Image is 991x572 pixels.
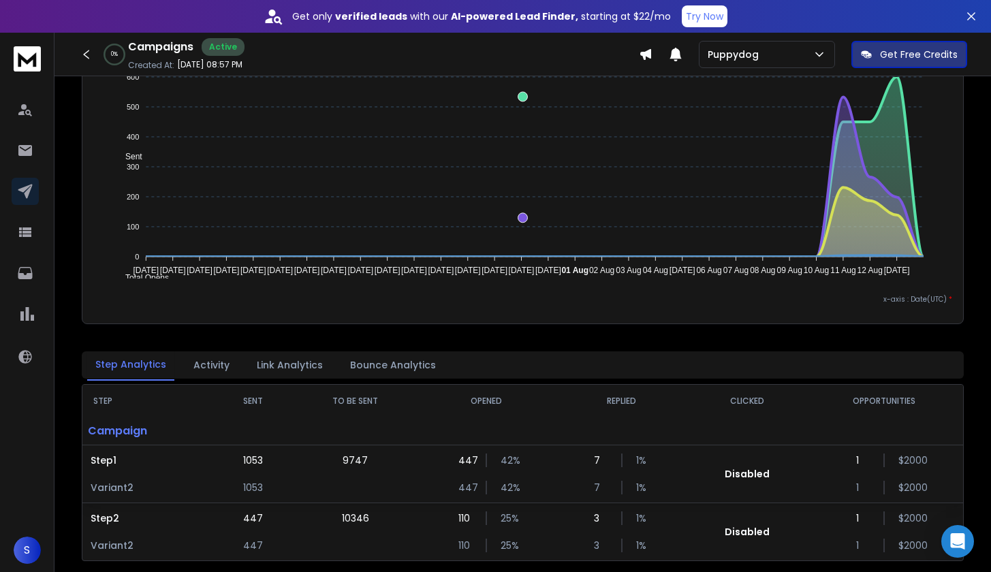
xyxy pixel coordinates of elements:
tspan: [DATE] [159,266,185,275]
p: Campaign [82,417,214,445]
tspan: 500 [127,103,139,111]
p: 1053 [243,481,263,494]
p: 9747 [343,454,368,467]
tspan: [DATE] [347,266,373,275]
p: Disabled [725,525,770,539]
tspan: 10 Aug [804,266,829,275]
th: STEP [82,385,214,417]
p: 25 % [501,511,514,525]
th: OPPORTUNITIES [804,385,963,417]
p: 1 % [636,539,650,552]
p: Get only with our starting at $22/mo [292,10,671,23]
th: CLICKED [689,385,804,417]
p: 0 % [111,50,118,59]
p: 1053 [243,454,263,467]
tspan: [DATE] [213,266,239,275]
p: $ 2000 [898,511,912,525]
p: Variant 2 [91,539,206,552]
tspan: [DATE] [375,266,400,275]
button: Step Analytics [87,349,174,381]
p: Step 1 [91,454,206,467]
p: $ 2000 [898,539,912,552]
div: Open Intercom Messenger [941,525,974,558]
p: 447 [243,511,263,525]
p: 1 [856,511,870,525]
th: TO BE SENT [292,385,419,417]
button: Bounce Analytics [342,350,444,380]
span: Sent [115,152,142,161]
p: 1 % [636,481,650,494]
tspan: [DATE] [884,266,910,275]
th: SENT [214,385,292,417]
tspan: [DATE] [294,266,319,275]
p: 110 [458,511,472,525]
p: 1 % [636,511,650,525]
p: Puppydog [708,48,764,61]
p: 7 [594,454,608,467]
p: Try Now [686,10,723,23]
tspan: 0 [135,253,139,261]
p: Variant 2 [91,481,206,494]
tspan: 08 Aug [750,266,775,275]
tspan: [DATE] [509,266,535,275]
button: Try Now [682,5,727,27]
tspan: 11 Aug [831,266,856,275]
tspan: 200 [127,193,139,201]
tspan: 300 [127,163,139,171]
tspan: 600 [127,73,139,81]
tspan: 01 Aug [562,266,589,275]
h1: Campaigns [128,39,193,55]
button: S [14,537,41,564]
tspan: 07 Aug [723,266,749,275]
p: 1 [856,454,870,467]
p: [DATE] 08:57 PM [177,59,242,70]
th: REPLIED [554,385,689,417]
p: 1 % [636,454,650,467]
tspan: [DATE] [670,266,695,275]
p: 42 % [501,454,514,467]
p: 1 [856,539,870,552]
p: 447 [243,539,263,552]
tspan: [DATE] [455,266,481,275]
p: Created At: [128,60,174,71]
span: Total Opens [115,273,169,283]
p: 1 [856,481,870,494]
tspan: 06 Aug [697,266,722,275]
tspan: 03 Aug [616,266,641,275]
p: $ 2000 [898,454,912,467]
tspan: [DATE] [535,266,561,275]
p: 110 [458,539,472,552]
tspan: [DATE] [482,266,507,275]
p: 25 % [501,539,514,552]
th: OPENED [419,385,554,417]
tspan: [DATE] [267,266,293,275]
p: 447 [458,454,472,467]
p: 10346 [342,511,369,525]
p: Disabled [725,467,770,481]
p: Step 2 [91,511,206,525]
p: Get Free Credits [880,48,958,61]
p: 7 [594,481,608,494]
tspan: 02 Aug [589,266,614,275]
tspan: [DATE] [428,266,454,275]
img: logo [14,46,41,71]
tspan: 12 Aug [858,266,883,275]
p: $ 2000 [898,481,912,494]
p: 3 [594,511,608,525]
tspan: [DATE] [321,266,347,275]
strong: verified leads [335,10,407,23]
tspan: 400 [127,133,139,141]
p: 447 [458,481,472,494]
strong: AI-powered Lead Finder, [451,10,578,23]
p: x-axis : Date(UTC) [93,294,952,304]
button: Activity [185,350,238,380]
tspan: [DATE] [240,266,266,275]
div: Active [202,38,245,56]
p: 42 % [501,481,514,494]
button: Link Analytics [249,350,331,380]
tspan: 09 Aug [777,266,802,275]
p: 3 [594,539,608,552]
tspan: 100 [127,223,139,231]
